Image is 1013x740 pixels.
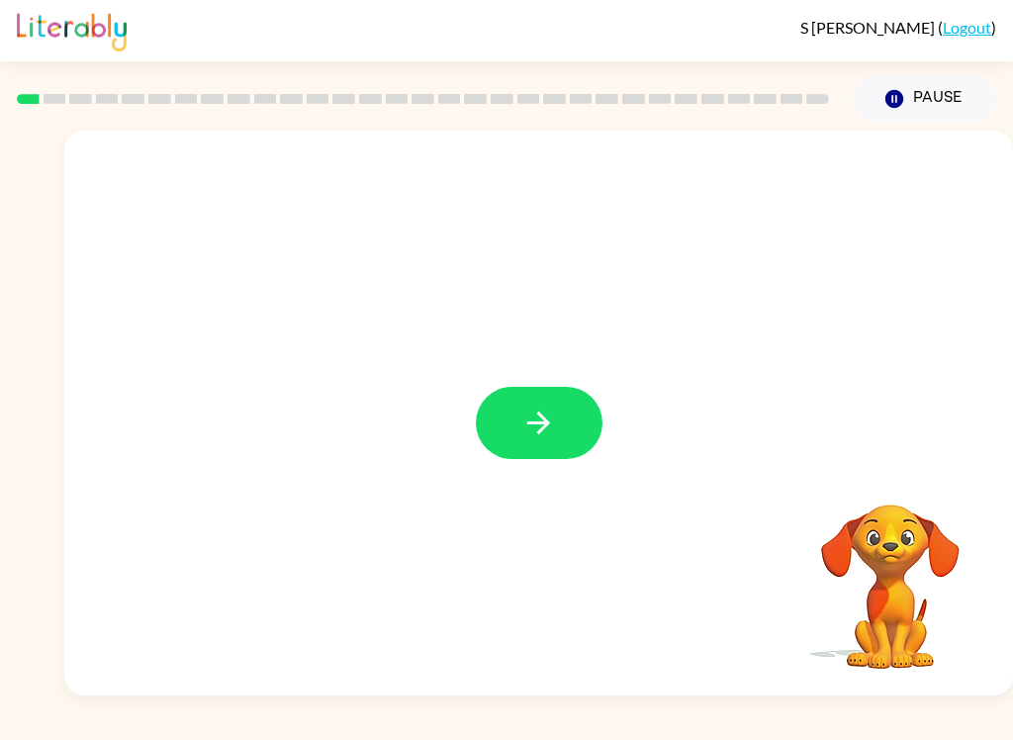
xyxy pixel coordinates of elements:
[853,76,996,122] button: Pause
[800,18,938,37] span: S [PERSON_NAME]
[17,8,127,51] img: Literably
[943,18,991,37] a: Logout
[800,18,996,37] div: ( )
[791,474,989,672] video: Your browser must support playing .mp4 files to use Literably. Please try using another browser.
